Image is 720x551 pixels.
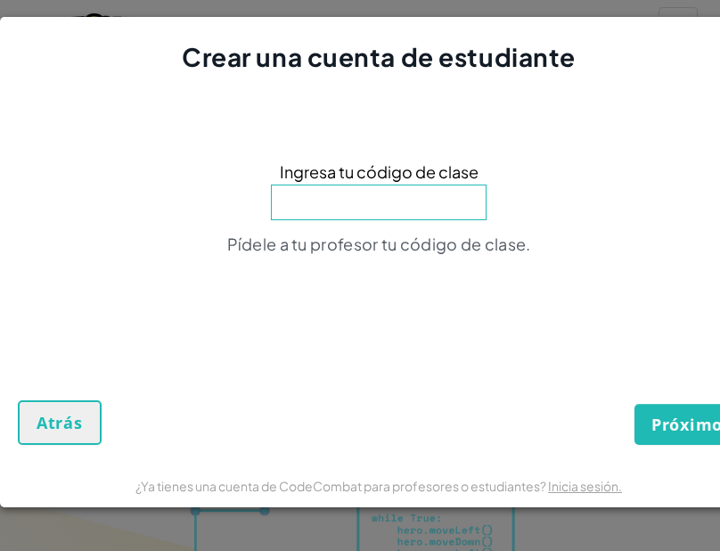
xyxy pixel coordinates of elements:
[135,478,546,494] font: ¿Ya tienes una cuenta de CodeCombat para profesores o estudiantes?
[37,412,83,433] font: Atrás
[227,234,531,254] font: Pídele a tu profesor tu código de clase.
[280,161,479,182] font: Ingresa tu código de clase
[182,41,576,72] font: Crear una cuenta de estudiante
[18,400,102,445] button: Atrás
[548,478,622,494] a: Inicia sesión.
